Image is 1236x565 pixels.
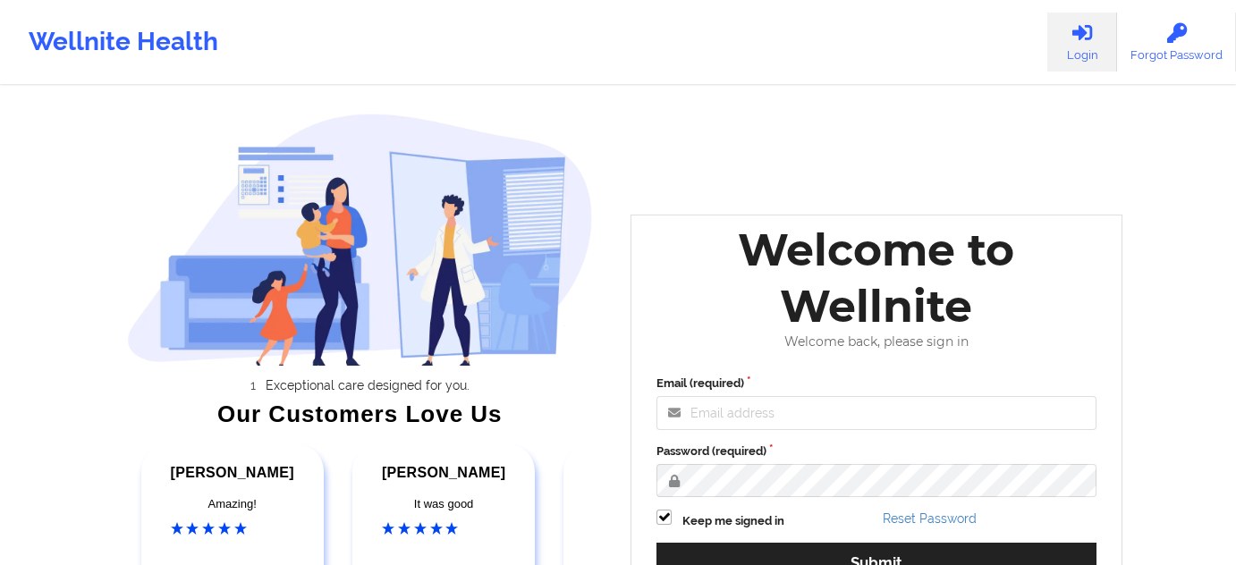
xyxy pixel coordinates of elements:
[1117,13,1236,72] a: Forgot Password
[171,465,294,480] span: [PERSON_NAME]
[682,512,784,530] label: Keep me signed in
[382,465,505,480] span: [PERSON_NAME]
[127,405,594,423] div: Our Customers Love Us
[656,396,1096,430] input: Email address
[656,443,1096,460] label: Password (required)
[644,222,1109,334] div: Welcome to Wellnite
[127,113,594,366] img: wellnite-auth-hero_200.c722682e.png
[382,495,505,513] div: It was good
[656,375,1096,392] label: Email (required)
[171,495,294,513] div: Amazing!
[883,511,977,526] a: Reset Password
[1047,13,1117,72] a: Login
[142,378,593,392] li: Exceptional care designed for you.
[644,334,1109,350] div: Welcome back, please sign in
